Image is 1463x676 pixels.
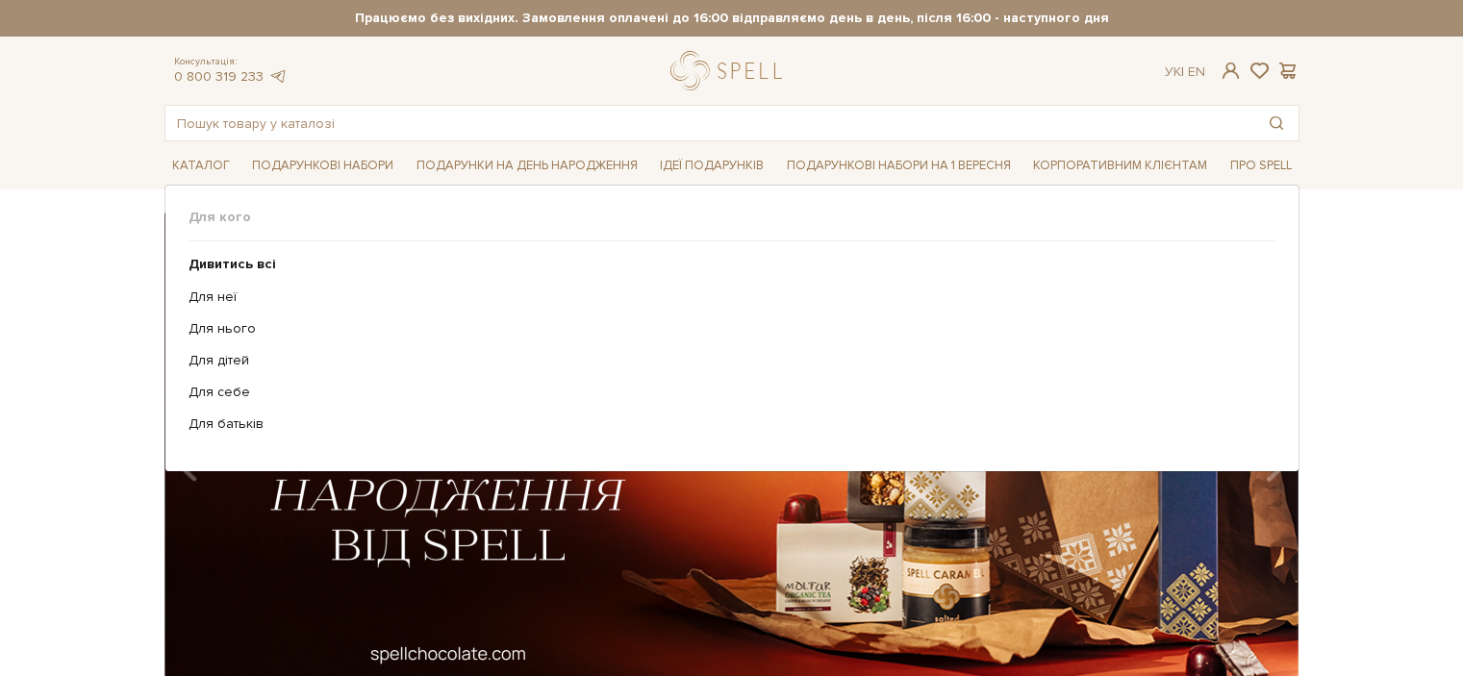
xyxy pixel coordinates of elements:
[174,68,264,85] a: 0 800 319 233
[189,352,1261,369] a: Для дітей
[1254,106,1299,140] button: Пошук товару у каталозі
[244,151,401,181] a: Подарункові набори
[165,106,1254,140] input: Пошук товару у каталозі
[189,256,1261,273] a: Дивитись всі
[1223,151,1299,181] a: Про Spell
[164,10,1299,27] strong: Працюємо без вихідних. Замовлення оплачені до 16:00 відправляємо день в день, після 16:00 - насту...
[189,209,1275,226] span: Для кого
[268,68,288,85] a: telegram
[189,320,1261,338] a: Для нього
[189,384,1261,401] a: Для себе
[1025,149,1215,182] a: Корпоративним клієнтам
[189,288,1261,306] a: Для неї
[164,185,1299,471] div: Каталог
[164,151,238,181] a: Каталог
[652,151,771,181] a: Ідеї подарунків
[779,149,1019,182] a: Подарункові набори на 1 Вересня
[1181,63,1184,80] span: |
[189,415,1261,433] a: Для батьків
[409,151,645,181] a: Подарунки на День народження
[174,56,288,68] span: Консультація:
[189,256,276,272] b: Дивитись всі
[1188,63,1205,80] a: En
[1165,63,1205,81] div: Ук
